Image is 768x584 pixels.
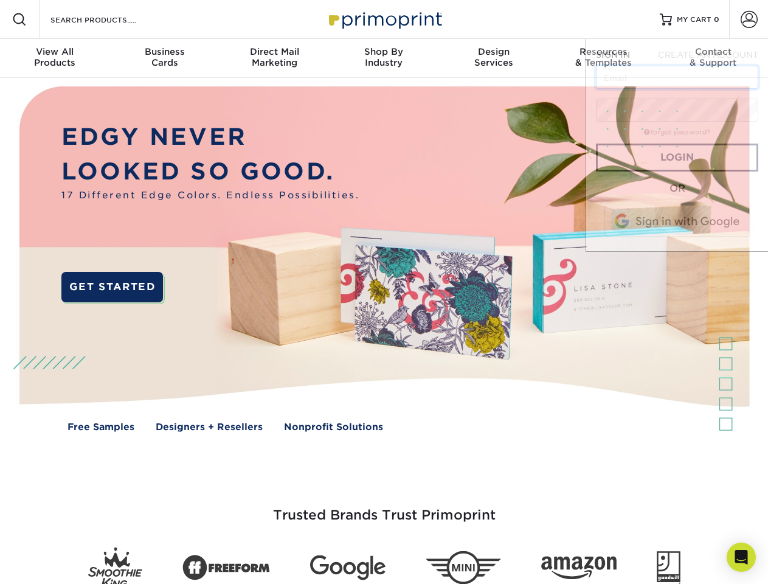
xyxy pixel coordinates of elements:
a: Direct MailMarketing [220,39,329,78]
span: Business [109,46,219,57]
span: 0 [714,15,719,24]
a: Designers + Resellers [156,420,263,434]
img: Primoprint [323,6,445,32]
a: forgot password? [644,128,710,136]
a: BusinessCards [109,39,219,78]
a: GET STARTED [61,272,163,302]
input: SEARCH PRODUCTS..... [49,12,168,27]
div: Marketing [220,46,329,68]
div: OR [596,181,758,196]
span: Design [439,46,548,57]
a: Login [596,144,758,172]
a: Shop ByIndustry [329,39,438,78]
span: Resources [548,46,658,57]
iframe: Google Customer Reviews [3,547,103,580]
img: Google [310,555,386,580]
a: Nonprofit Solutions [284,420,383,434]
span: Shop By [329,46,438,57]
a: DesignServices [439,39,548,78]
span: CREATE AN ACCOUNT [658,50,758,60]
img: Goodwill [657,551,680,584]
div: Services [439,46,548,68]
span: MY CART [677,15,711,25]
a: Free Samples [67,420,134,434]
a: Resources& Templates [548,39,658,78]
span: SIGN IN [596,50,630,60]
p: LOOKED SO GOOD. [61,155,359,189]
span: 17 Different Edge Colors. Endless Possibilities. [61,189,359,203]
span: Direct Mail [220,46,329,57]
div: Cards [109,46,219,68]
div: Industry [329,46,438,68]
input: Email [596,66,758,89]
h3: Trusted Brands Trust Primoprint [29,478,740,538]
div: & Templates [548,46,658,68]
p: EDGY NEVER [61,120,359,155]
img: Amazon [541,557,617,580]
div: Open Intercom Messenger [727,543,756,572]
